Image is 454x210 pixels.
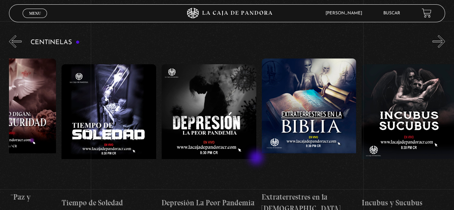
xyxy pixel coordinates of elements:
a: Buscar [383,11,400,15]
span: Menu [29,11,41,15]
button: Previous [9,35,22,48]
h4: Tiempo de Soledad [61,197,156,209]
button: Next [432,35,445,48]
span: [PERSON_NAME] [322,11,369,15]
span: Cerrar [27,17,43,22]
h3: Centinelas [31,39,80,46]
a: View your shopping cart [422,8,431,18]
h4: Depresión La Peor Pandemia [162,197,256,209]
